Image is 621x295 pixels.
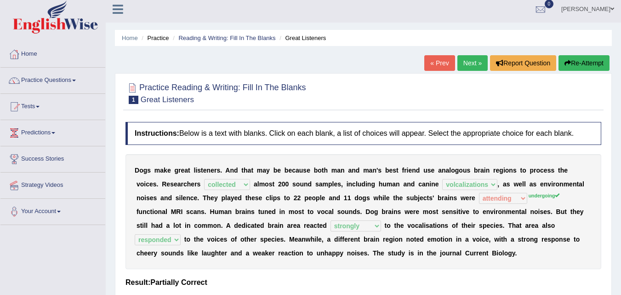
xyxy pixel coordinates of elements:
b: g [143,167,148,174]
b: t [393,194,395,202]
b: s [453,194,457,202]
b: h [378,194,382,202]
b: s [170,180,174,188]
b: n [137,194,141,202]
b: e [166,180,170,188]
b: c [292,167,296,174]
b: n [230,167,234,174]
b: r [181,180,183,188]
b: e [150,194,154,202]
b: s [551,167,554,174]
b: s [216,167,220,174]
b: , [497,180,499,188]
b: h [187,180,191,188]
li: Practice [139,34,169,42]
b: l [225,194,227,202]
b: l [269,194,271,202]
a: « Prev [424,55,455,71]
b: a [348,167,352,174]
b: ' [433,194,434,202]
b: i [382,194,384,202]
b: i [484,167,486,174]
b: s [507,180,510,188]
b: 0 [282,180,285,188]
b: l [194,167,196,174]
b: y [231,194,234,202]
b: c [147,208,150,215]
b: h [244,167,248,174]
b: t [284,194,286,202]
b: a [446,167,450,174]
b: p [221,194,225,202]
b: i [448,194,450,202]
b: r [469,194,472,202]
b: u [299,167,303,174]
b: i [407,167,409,174]
b: e [518,180,522,188]
b: e [544,167,547,174]
b: s [547,167,551,174]
b: p [530,167,534,174]
b: n [186,194,190,202]
b: a [296,167,299,174]
b: i [144,180,146,188]
b: s [366,194,370,202]
b: c [352,180,356,188]
b: s [427,167,431,174]
b: a [444,194,448,202]
b: y [214,194,218,202]
b: s [277,194,280,202]
b: o [318,167,322,174]
b: d [354,194,359,202]
b: b [474,167,478,174]
button: Re-Attempt [558,55,610,71]
b: b [285,167,289,174]
a: Reading & Writing: Fill In The Blanks [178,35,275,41]
b: m [363,167,369,174]
b: i [144,194,146,202]
b: m [259,180,265,188]
b: e [174,180,177,188]
b: t [576,180,579,188]
b: s [303,167,307,174]
b: o [522,167,526,174]
b: i [551,180,553,188]
b: o [296,180,300,188]
b: m [564,180,569,188]
b: w [461,194,466,202]
button: Report Question [490,55,556,71]
b: e [194,194,198,202]
b: t [245,194,248,202]
b: e [334,180,337,188]
b: i [195,167,197,174]
b: b [314,167,318,174]
b: 2 [278,180,282,188]
b: l [332,180,334,188]
b: w [373,194,378,202]
b: p [304,194,308,202]
b: e [322,194,325,202]
b: l [257,180,259,188]
b: i [271,194,273,202]
b: k [164,167,167,174]
sup: undergoing [529,193,560,198]
b: r [178,167,181,174]
b: . [157,180,159,188]
b: h [395,194,399,202]
b: e [288,167,292,174]
b: l [582,180,584,188]
b: g [499,167,503,174]
b: l [356,180,358,188]
b: e [399,194,403,202]
b: p [316,194,320,202]
b: n [407,180,411,188]
b: d [416,167,420,174]
b: y [266,167,270,174]
b: c [146,180,149,188]
b: a [177,180,181,188]
b: t [427,194,429,202]
b: 1 [344,194,348,202]
b: n [142,208,147,215]
b: e [569,180,573,188]
b: s [337,180,341,188]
